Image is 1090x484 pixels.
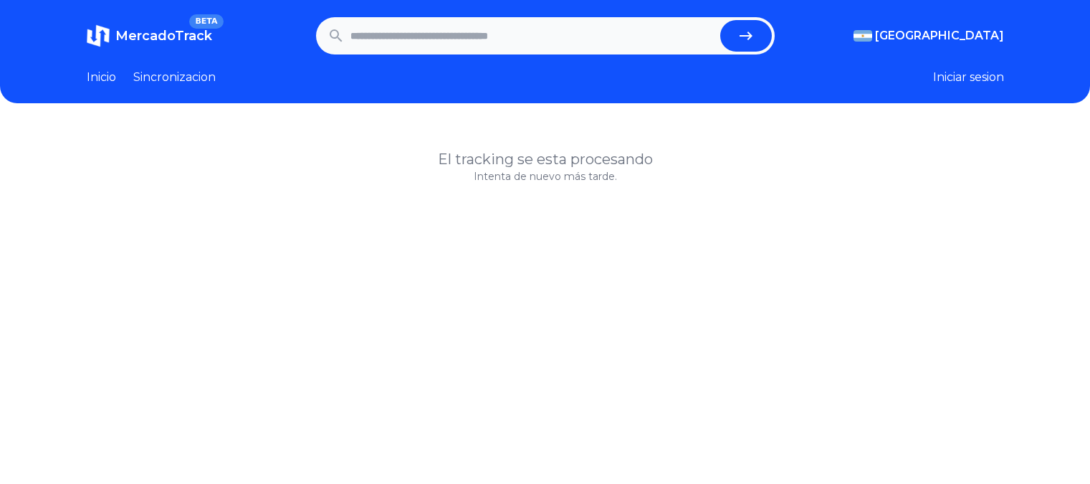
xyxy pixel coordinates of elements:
img: Argentina [854,30,872,42]
span: MercadoTrack [115,28,212,44]
a: Sincronizacion [133,69,216,86]
p: Intenta de nuevo más tarde. [87,169,1004,184]
a: MercadoTrackBETA [87,24,212,47]
img: MercadoTrack [87,24,110,47]
span: BETA [189,14,223,29]
a: Inicio [87,69,116,86]
button: [GEOGRAPHIC_DATA] [854,27,1004,44]
button: Iniciar sesion [933,69,1004,86]
h1: El tracking se esta procesando [87,149,1004,169]
span: [GEOGRAPHIC_DATA] [875,27,1004,44]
